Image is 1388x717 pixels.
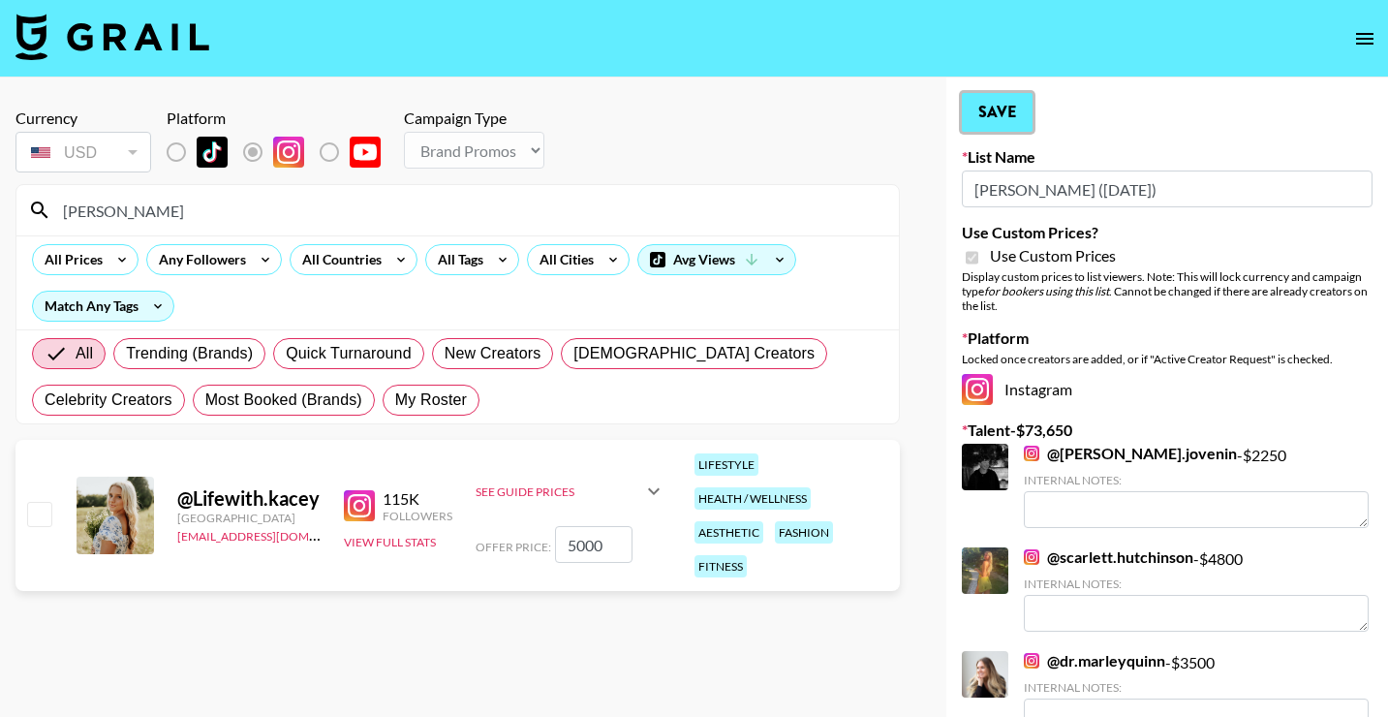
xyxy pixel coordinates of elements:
[291,245,386,274] div: All Countries
[404,109,544,128] div: Campaign Type
[962,93,1033,132] button: Save
[962,374,993,405] img: Instagram
[1024,473,1369,487] div: Internal Notes:
[286,342,412,365] span: Quick Turnaround
[344,535,436,549] button: View Full Stats
[344,490,375,521] img: Instagram
[1024,549,1039,565] img: Instagram
[984,284,1109,298] em: for bookers using this list
[76,342,93,365] span: All
[15,128,151,176] div: Currency is locked to USD
[1024,651,1165,670] a: @dr.marleyquinn
[15,14,209,60] img: Grail Talent
[694,555,747,577] div: fitness
[177,511,321,525] div: [GEOGRAPHIC_DATA]
[962,421,1373,440] label: Talent - $ 73,650
[1345,19,1384,58] button: open drawer
[962,328,1373,348] label: Platform
[555,526,632,563] input: 8,500
[1024,680,1369,695] div: Internal Notes:
[962,147,1373,167] label: List Name
[694,521,763,544] div: aesthetic
[476,484,642,499] div: See Guide Prices
[350,137,381,168] img: YouTube
[383,489,452,509] div: 115K
[197,137,228,168] img: TikTok
[167,109,396,128] div: Platform
[383,509,452,523] div: Followers
[51,195,887,226] input: Search by User Name
[426,245,487,274] div: All Tags
[962,223,1373,242] label: Use Custom Prices?
[638,245,795,274] div: Avg Views
[962,269,1373,313] div: Display custom prices to list viewers. Note: This will lock currency and campaign type . Cannot b...
[395,389,467,412] span: My Roster
[1024,547,1369,632] div: - $ 4800
[775,521,833,544] div: fashion
[33,292,173,321] div: Match Any Tags
[167,132,396,172] div: List locked to Instagram.
[528,245,598,274] div: All Cities
[147,245,250,274] div: Any Followers
[1024,547,1193,567] a: @scarlett.hutchinson
[694,453,758,476] div: lifestyle
[476,540,551,554] span: Offer Price:
[273,137,304,168] img: Instagram
[33,245,107,274] div: All Prices
[1024,446,1039,461] img: Instagram
[962,374,1373,405] div: Instagram
[19,136,147,170] div: USD
[1024,444,1237,463] a: @[PERSON_NAME].jovenin
[45,389,172,412] span: Celebrity Creators
[962,352,1373,366] div: Locked once creators are added, or if "Active Creator Request" is checked.
[990,246,1116,265] span: Use Custom Prices
[15,109,151,128] div: Currency
[476,468,665,514] div: See Guide Prices
[177,525,372,544] a: [EMAIL_ADDRESS][DOMAIN_NAME]
[1024,444,1369,528] div: - $ 2250
[445,342,541,365] span: New Creators
[1024,653,1039,669] img: Instagram
[1024,577,1369,591] div: Internal Notes:
[177,486,321,511] div: @ Lifewith.kacey
[205,389,362,412] span: Most Booked (Brands)
[694,487,811,510] div: health / wellness
[126,342,253,365] span: Trending (Brands)
[573,342,815,365] span: [DEMOGRAPHIC_DATA] Creators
